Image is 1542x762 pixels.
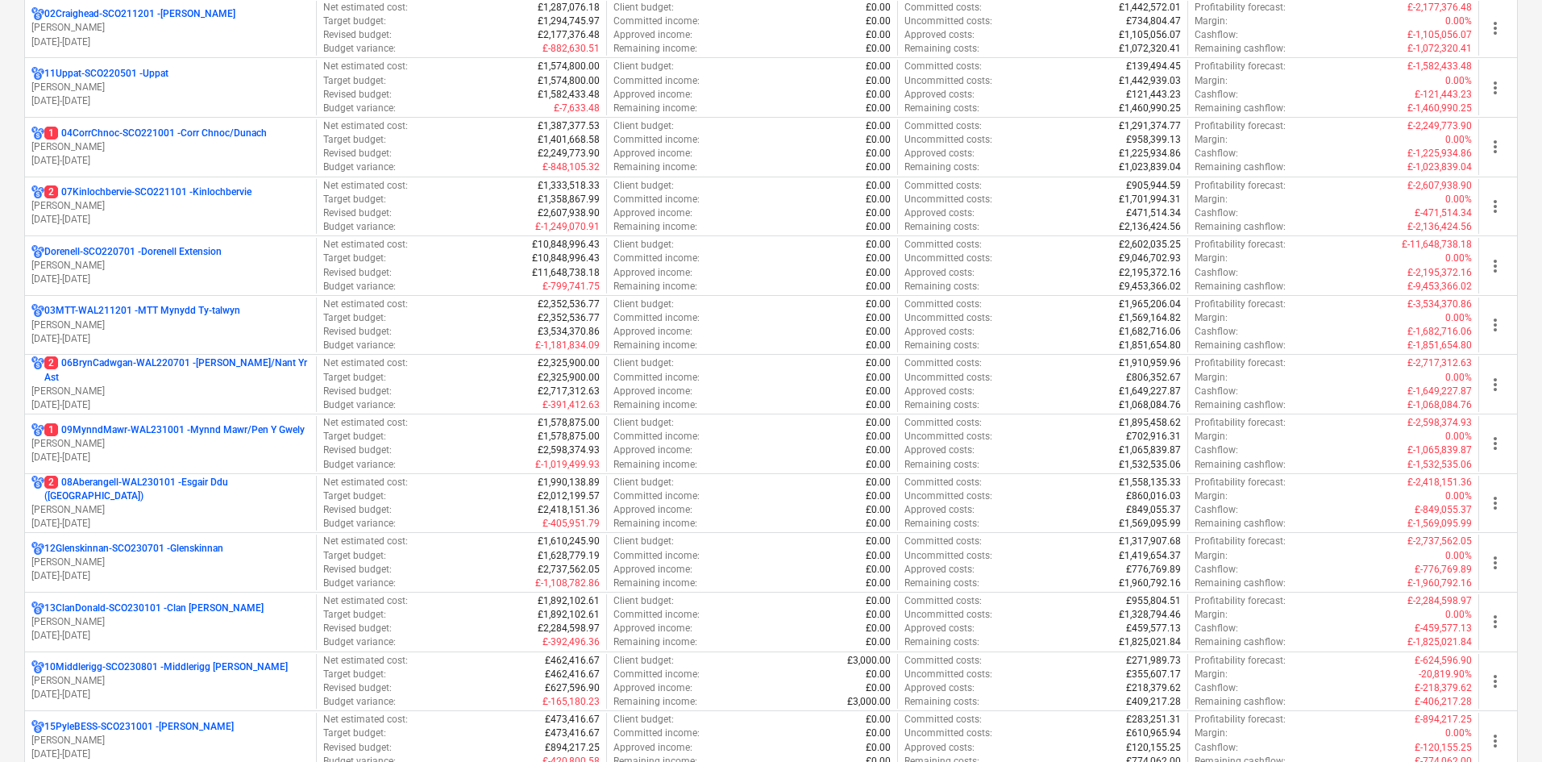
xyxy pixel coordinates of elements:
p: Target budget : [323,74,386,88]
p: Budget variance : [323,220,396,234]
p: £-1,072,320.41 [1407,42,1472,56]
p: Remaining cashflow : [1195,280,1286,294]
p: £1,649,227.87 [1119,385,1181,398]
p: Approved costs : [904,88,975,102]
p: £1,294,745.97 [538,15,600,28]
p: Approved income : [613,266,692,280]
p: Remaining costs : [904,42,979,56]
p: Cashflow : [1195,266,1238,280]
p: [PERSON_NAME] [31,21,310,35]
p: Client budget : [613,179,674,193]
p: Net estimated cost : [323,356,408,370]
div: 104CorrChnoc-SCO221001 -Corr Chnoc/Dunach[PERSON_NAME][DATE]-[DATE] [31,127,310,168]
p: £1,287,076.18 [538,1,600,15]
p: [PERSON_NAME] [31,199,310,213]
p: Uncommitted costs : [904,371,992,385]
div: 03MTT-WAL211201 -MTT Mynydd Ty-talwyn[PERSON_NAME][DATE]-[DATE] [31,304,310,345]
p: Approved costs : [904,28,975,42]
p: £9,046,702.93 [1119,252,1181,265]
span: more_vert [1486,315,1505,335]
p: Client budget : [613,119,674,133]
p: £3,534,370.86 [538,325,600,339]
p: [DATE] - [DATE] [31,154,310,168]
p: £1,910,959.96 [1119,356,1181,370]
p: 13ClanDonald-SCO230101 - Clan [PERSON_NAME] [44,602,264,615]
p: [PERSON_NAME] [31,615,310,629]
p: £2,136,424.56 [1119,220,1181,234]
p: Committed costs : [904,179,982,193]
p: 02Craighead-SCO211201 - [PERSON_NAME] [44,7,235,21]
p: £-1,105,056.07 [1407,28,1472,42]
p: Remaining income : [613,102,697,115]
span: more_vert [1486,493,1505,513]
p: Approved income : [613,385,692,398]
p: [DATE] - [DATE] [31,332,310,346]
div: Project has multi currencies enabled [31,304,44,318]
p: Margin : [1195,252,1228,265]
p: £0.00 [866,88,891,102]
p: Uncommitted costs : [904,15,992,28]
p: Revised budget : [323,325,392,339]
p: Committed costs : [904,60,982,73]
div: 206BrynCadwgan-WAL220701 -[PERSON_NAME]/Nant Yr Ast[PERSON_NAME][DATE]-[DATE] [31,356,310,412]
p: Uncommitted costs : [904,311,992,325]
p: Profitability forecast : [1195,356,1286,370]
p: Profitability forecast : [1195,298,1286,311]
p: Net estimated cost : [323,1,408,15]
p: [PERSON_NAME] [31,734,310,747]
span: more_vert [1486,256,1505,276]
div: 11Uppat-SCO220501 -Uppat[PERSON_NAME][DATE]-[DATE] [31,67,310,108]
p: Client budget : [613,238,674,252]
p: £0.00 [866,119,891,133]
p: [DATE] - [DATE] [31,569,310,583]
p: £0.00 [866,74,891,88]
div: Project has multi currencies enabled [31,67,44,81]
span: 2 [44,476,58,489]
p: £-882,630.51 [542,42,600,56]
p: Net estimated cost : [323,238,408,252]
span: more_vert [1486,553,1505,573]
p: £-11,648,738.18 [1402,238,1472,252]
p: £2,607,938.90 [538,206,600,220]
p: £1,072,320.41 [1119,42,1181,56]
div: Project has multi currencies enabled [31,7,44,21]
p: Remaining cashflow : [1195,102,1286,115]
p: 0.00% [1445,371,1472,385]
p: 07Kinlochbervie-SCO221101 - Kinlochbervie [44,185,251,199]
div: Project has multi currencies enabled [31,127,44,140]
p: Cashflow : [1195,28,1238,42]
p: Committed income : [613,74,700,88]
p: £-7,633.48 [554,102,600,115]
p: Profitability forecast : [1195,238,1286,252]
p: £-1,682,716.06 [1407,325,1472,339]
p: Client budget : [613,60,674,73]
p: 15PyleBESS-SCO231001 - [PERSON_NAME] [44,720,234,734]
p: £1,442,572.01 [1119,1,1181,15]
p: £0.00 [866,371,891,385]
p: Target budget : [323,252,386,265]
p: Remaining cashflow : [1195,339,1286,352]
p: Approved income : [613,28,692,42]
p: £958,399.13 [1126,133,1181,147]
p: £-2,177,376.48 [1407,1,1472,15]
p: £-1,851,654.80 [1407,339,1472,352]
p: £905,944.59 [1126,179,1181,193]
div: 10Middlerigg-SCO230801 -Middlerigg [PERSON_NAME][PERSON_NAME][DATE]-[DATE] [31,660,310,702]
p: Committed costs : [904,356,982,370]
p: Approved income : [613,147,692,160]
p: £0.00 [866,266,891,280]
p: Remaining costs : [904,102,979,115]
p: [PERSON_NAME] [31,674,310,688]
p: Committed income : [613,252,700,265]
p: Remaining income : [613,42,697,56]
span: more_vert [1486,78,1505,98]
p: 0.00% [1445,252,1472,265]
span: more_vert [1486,19,1505,38]
p: [PERSON_NAME] [31,140,310,154]
p: [PERSON_NAME] [31,556,310,569]
p: Remaining income : [613,280,697,294]
p: Net estimated cost : [323,60,408,73]
p: £-1,460,990.25 [1407,102,1472,115]
p: Approved income : [613,206,692,220]
p: 03MTT-WAL211201 - MTT Mynydd Ty-talwyn [44,304,240,318]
